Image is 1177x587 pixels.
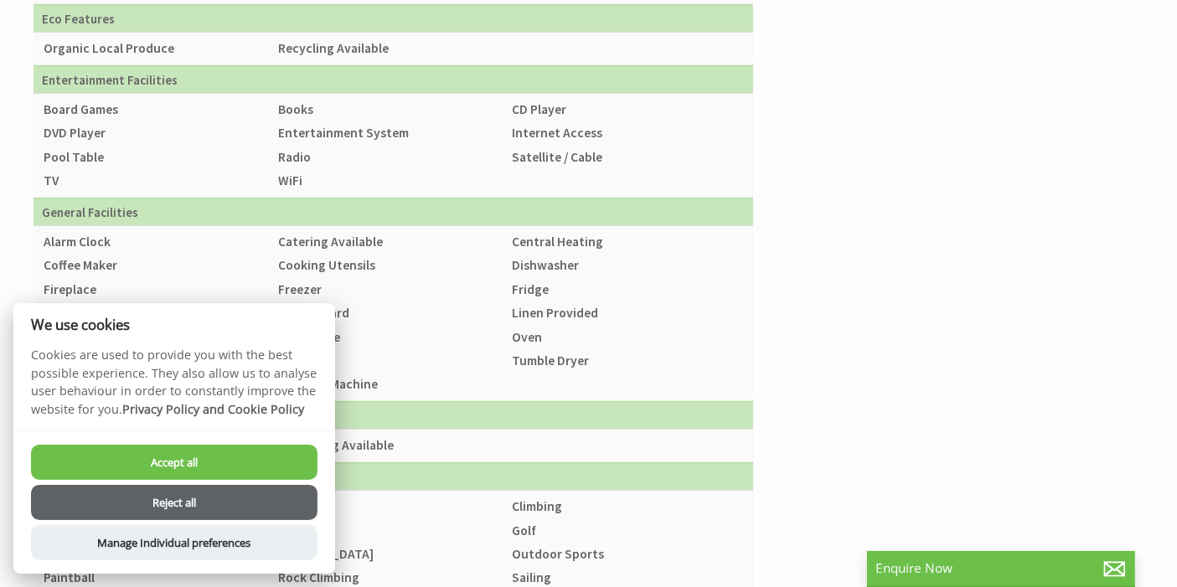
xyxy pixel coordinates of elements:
[42,37,276,60] li: Organic Local Produce
[276,349,511,373] li: Toaster
[34,402,753,430] th: Leisure Facilities
[510,326,745,349] li: Oven
[34,5,753,33] th: Eco Features
[276,543,511,566] li: [MEDICAL_DATA]
[276,98,511,121] li: Books
[276,434,511,457] li: Pampering Available
[276,254,511,277] li: Cooking Utensils
[510,98,745,121] li: CD Player
[34,463,753,491] th: Local Activities
[42,169,276,193] li: TV
[42,230,276,254] li: Alarm Clock
[276,121,511,145] li: Entertainment System
[42,146,276,169] li: Pool Table
[276,519,511,543] li: Fishing
[42,254,276,277] li: Coffee Maker
[510,543,745,566] li: Outdoor Sports
[42,98,276,121] li: Board Games
[42,278,276,301] li: Fireplace
[276,373,511,396] li: Washing Machine
[510,146,745,169] li: Satellite / Cable
[276,301,511,325] li: Iron & Board
[42,301,276,325] li: Grill
[276,37,511,60] li: Recycling Available
[34,198,753,226] th: General Facilities
[510,278,745,301] li: Fridge
[510,349,745,373] li: Tumble Dryer
[276,230,511,254] li: Catering Available
[31,525,317,560] button: Manage Individual preferences
[276,146,511,169] li: Radio
[276,169,511,193] li: WiFi
[510,519,745,543] li: Golf
[34,66,753,94] th: Entertainment Facilities
[276,278,511,301] li: Freezer
[13,346,335,430] p: Cookies are used to provide you with the best possible experience. They also allow us to analyse ...
[875,559,1127,577] p: Enquire Now
[31,445,317,480] button: Accept all
[31,485,317,520] button: Reject all
[13,317,335,332] h2: We use cookies
[510,254,745,277] li: Dishwasher
[276,495,511,518] li: Caving
[276,326,511,349] li: Microwave
[42,121,276,145] li: DVD Player
[510,495,745,518] li: Climbing
[510,230,745,254] li: Central Heating
[122,401,304,417] a: Privacy Policy and Cookie Policy
[510,121,745,145] li: Internet Access
[510,301,745,325] li: Linen Provided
